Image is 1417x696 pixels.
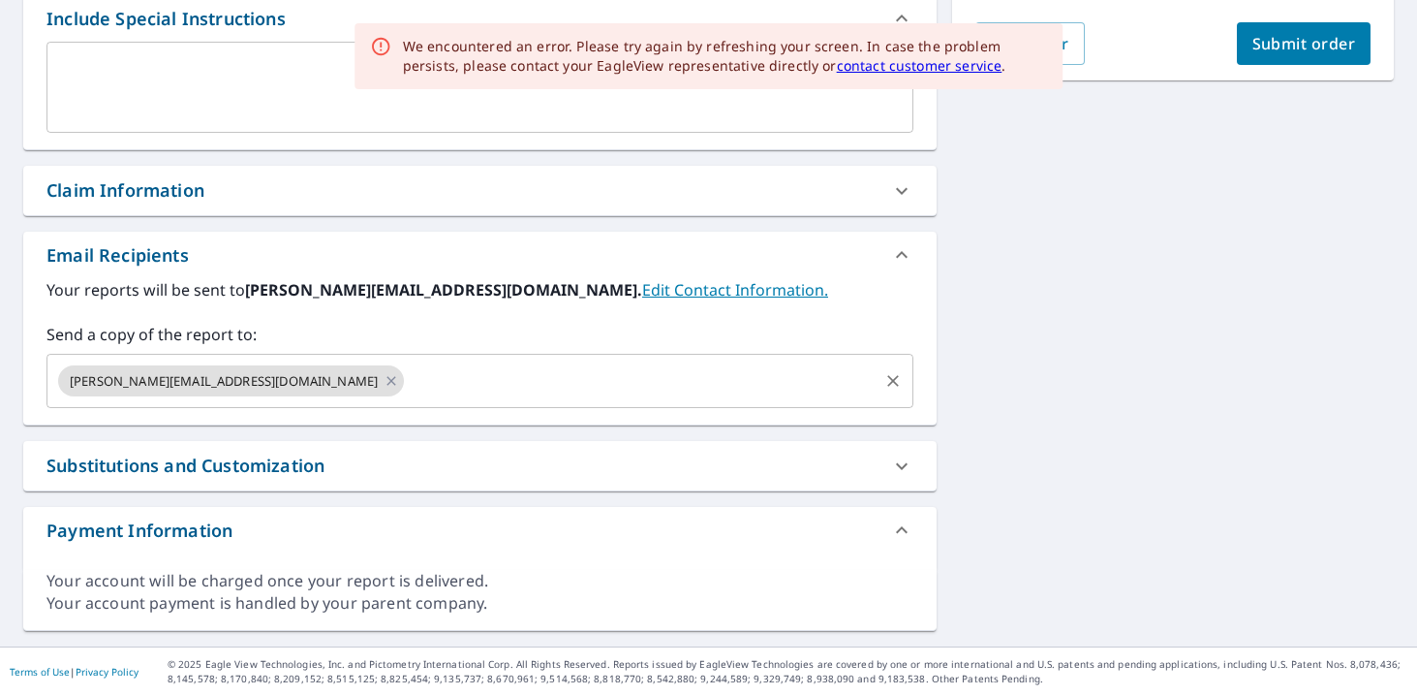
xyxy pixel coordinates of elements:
div: Your account will be charged once your report is delivered. [46,570,913,592]
p: | [10,666,139,678]
a: Privacy Policy [76,665,139,679]
span: [PERSON_NAME][EMAIL_ADDRESS][DOMAIN_NAME] [58,372,389,391]
div: Email Recipients [23,232,937,278]
label: Your reports will be sent to [46,278,913,301]
div: We encountered an error. Please try again by refreshing your screen. In case the problem persists... [403,37,1048,76]
button: Submit order [1237,22,1371,65]
div: Your account payment is handled by your parent company. [46,592,913,615]
div: Payment Information [23,507,937,554]
div: Payment Information [46,518,232,544]
div: Include Special Instructions [46,6,286,32]
a: EditContactInfo [642,279,828,301]
button: Edit order [975,22,1085,65]
button: Clear [879,367,907,395]
b: [PERSON_NAME][EMAIL_ADDRESS][DOMAIN_NAME]. [245,279,642,301]
a: Terms of Use [10,665,70,679]
span: Submit order [1252,33,1356,54]
p: © 2025 Eagle View Technologies, Inc. and Pictometry International Corp. All Rights Reserved. Repo... [168,657,1407,686]
div: Email Recipients [46,242,189,269]
div: Claim Information [46,177,204,204]
a: contact customer service [837,56,1002,75]
div: Substitutions and Customization [23,441,937,490]
div: [PERSON_NAME][EMAIL_ADDRESS][DOMAIN_NAME] [58,365,404,396]
div: Substitutions and Customization [46,453,324,479]
label: Send a copy of the report to: [46,323,913,346]
div: Claim Information [23,166,937,215]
